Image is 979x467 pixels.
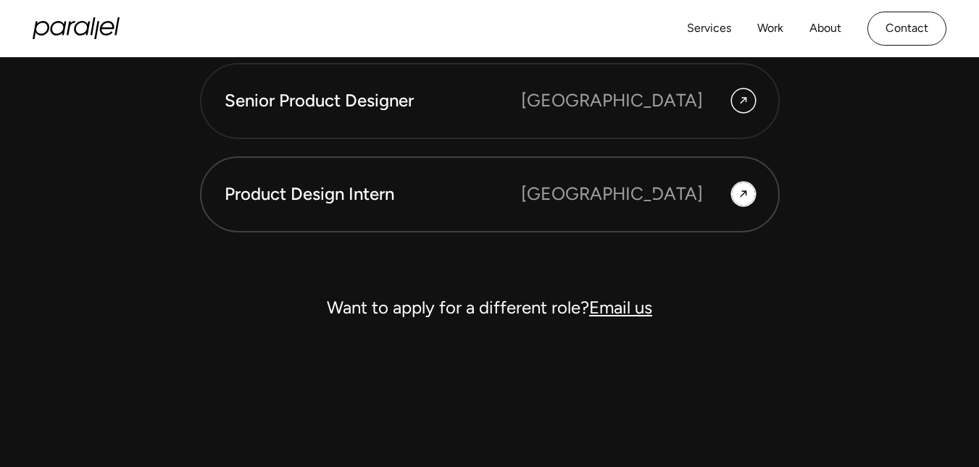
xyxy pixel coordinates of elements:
[225,88,521,113] div: Senior Product Designer
[687,18,731,39] a: Services
[200,156,780,232] a: Product Design Intern [GEOGRAPHIC_DATA]
[589,297,652,318] a: Email us
[867,12,946,46] a: Contact
[521,181,703,208] div: [GEOGRAPHIC_DATA]
[200,63,780,139] a: Senior Product Designer [GEOGRAPHIC_DATA]
[521,88,703,114] div: [GEOGRAPHIC_DATA]
[33,17,120,39] a: home
[225,182,521,206] div: Product Design Intern
[809,18,841,39] a: About
[757,18,783,39] a: Work
[200,290,780,325] div: Want to apply for a different role?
